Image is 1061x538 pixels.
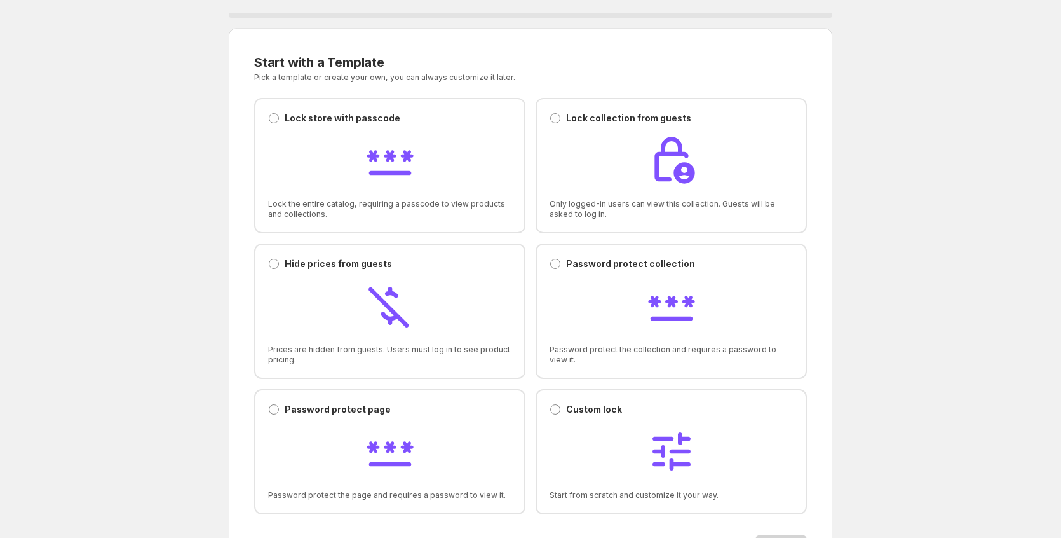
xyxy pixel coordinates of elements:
[254,72,656,83] p: Pick a template or create your own, you can always customize it later.
[285,112,400,125] p: Lock store with passcode
[566,258,695,270] p: Password protect collection
[365,426,416,477] img: Password protect page
[365,280,416,331] img: Hide prices from guests
[566,403,622,416] p: Custom lock
[268,490,511,500] span: Password protect the page and requires a password to view it.
[365,135,416,186] img: Lock store with passcode
[550,490,793,500] span: Start from scratch and customize it your way.
[285,258,392,270] p: Hide prices from guests
[550,199,793,219] span: Only logged-in users can view this collection. Guests will be asked to log in.
[268,199,511,219] span: Lock the entire catalog, requiring a passcode to view products and collections.
[550,345,793,365] span: Password protect the collection and requires a password to view it.
[268,345,511,365] span: Prices are hidden from guests. Users must log in to see product pricing.
[566,112,691,125] p: Lock collection from guests
[646,426,697,477] img: Custom lock
[646,135,697,186] img: Lock collection from guests
[646,280,697,331] img: Password protect collection
[254,55,384,70] span: Start with a Template
[285,403,391,416] p: Password protect page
